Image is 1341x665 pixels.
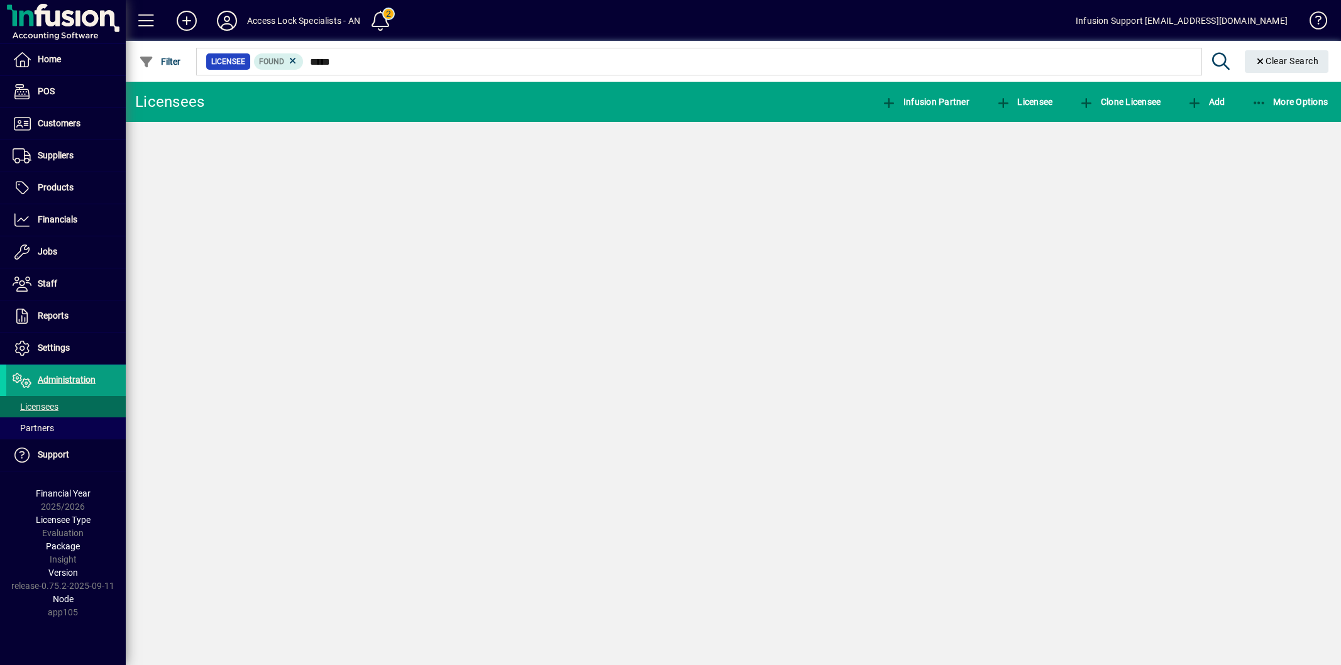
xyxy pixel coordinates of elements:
span: POS [38,86,55,96]
a: Products [6,172,126,204]
button: Filter [136,50,184,73]
span: Administration [38,375,96,385]
span: Support [38,449,69,459]
a: Support [6,439,126,471]
span: Staff [38,278,57,289]
div: Infusion Support [EMAIL_ADDRESS][DOMAIN_NAME] [1076,11,1288,31]
button: Add [167,9,207,32]
span: More Options [1252,97,1328,107]
span: Package [46,541,80,551]
span: Suppliers [38,150,74,160]
span: Filter [139,57,181,67]
a: Licensees [6,396,126,417]
span: Licensee Type [36,515,91,525]
span: Financial Year [36,488,91,498]
a: Partners [6,417,126,439]
a: Settings [6,332,126,364]
span: Home [38,54,61,64]
div: Access Lock Specialists - AN [247,11,360,31]
span: Node [53,594,74,604]
span: Reports [38,311,69,321]
button: Profile [207,9,247,32]
span: Customers [38,118,80,128]
button: Clear [1245,50,1329,73]
span: Financials [38,214,77,224]
span: Clear Search [1255,56,1319,66]
span: Settings [38,343,70,353]
button: Licensee [993,91,1056,113]
span: Clone Licensee [1079,97,1161,107]
span: Licensee [211,55,245,68]
a: Knowledge Base [1300,3,1325,43]
a: POS [6,76,126,107]
button: Clone Licensee [1076,91,1164,113]
span: Version [48,568,78,578]
span: Jobs [38,246,57,256]
a: Home [6,44,126,75]
mat-chip: Found Status: Found [254,53,304,70]
span: Partners [13,423,54,433]
span: Found [259,57,284,66]
div: Licensees [135,92,204,112]
button: Infusion Partner [878,91,973,113]
span: Products [38,182,74,192]
span: Licensee [996,97,1053,107]
a: Financials [6,204,126,236]
span: Infusion Partner [881,97,969,107]
button: More Options [1249,91,1332,113]
a: Staff [6,268,126,300]
a: Customers [6,108,126,140]
span: Add [1187,97,1225,107]
a: Suppliers [6,140,126,172]
a: Jobs [6,236,126,268]
span: Licensees [13,402,58,412]
button: Add [1184,91,1228,113]
a: Reports [6,300,126,332]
